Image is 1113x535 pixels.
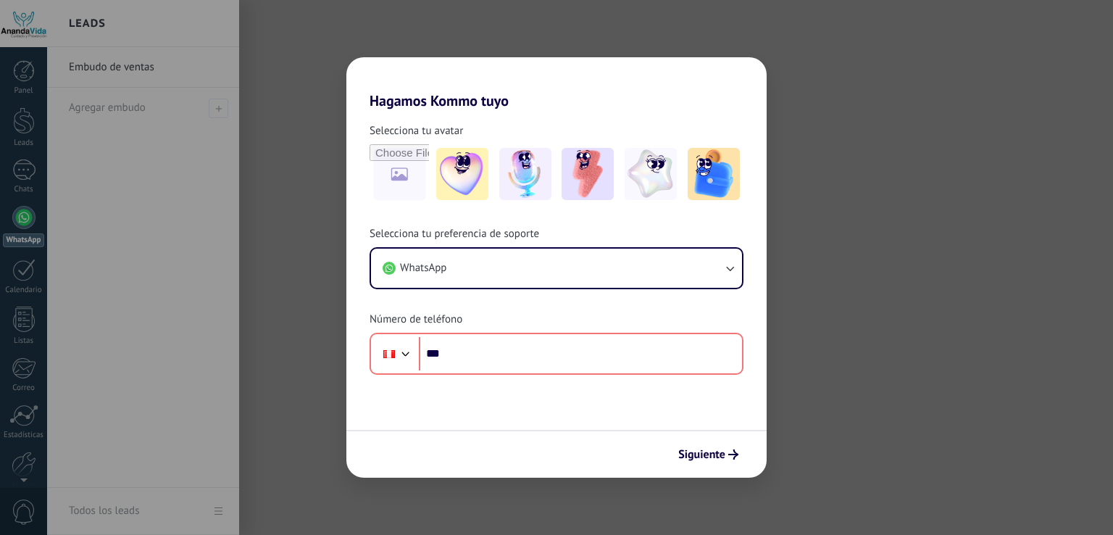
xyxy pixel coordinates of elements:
[436,148,488,200] img: -1.jpeg
[672,442,745,467] button: Siguiente
[371,249,742,288] button: WhatsApp
[688,148,740,200] img: -5.jpeg
[625,148,677,200] img: -4.jpeg
[499,148,551,200] img: -2.jpeg
[375,339,403,369] div: Peru: + 51
[562,148,614,200] img: -3.jpeg
[678,449,725,460] span: Siguiente
[370,312,462,327] span: Número de teléfono
[370,124,463,138] span: Selecciona tu avatar
[370,227,539,241] span: Selecciona tu preferencia de soporte
[346,57,767,109] h2: Hagamos Kommo tuyo
[400,261,446,275] span: WhatsApp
